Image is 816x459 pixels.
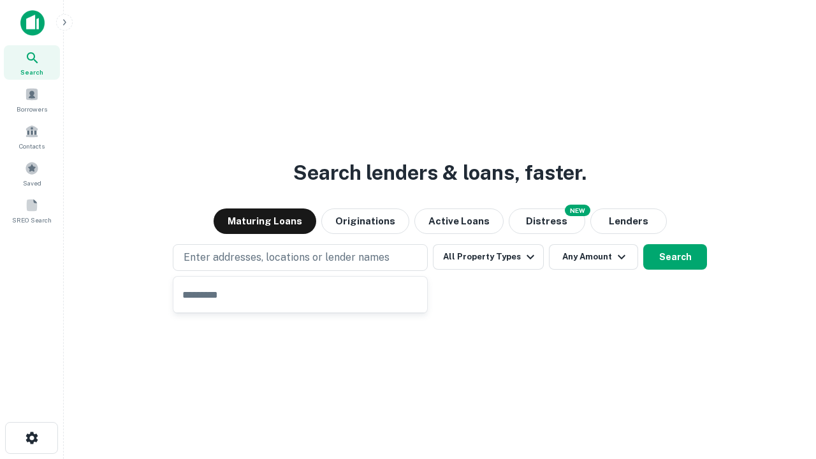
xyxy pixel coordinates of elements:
span: Borrowers [17,104,47,114]
button: Any Amount [549,244,638,270]
span: Contacts [19,141,45,151]
p: Enter addresses, locations or lender names [184,250,390,265]
a: Borrowers [4,82,60,117]
button: Search distressed loans with lien and other non-mortgage details. [509,208,585,234]
a: Search [4,45,60,80]
h3: Search lenders & loans, faster. [293,157,586,188]
iframe: Chat Widget [752,357,816,418]
a: SREO Search [4,193,60,228]
button: Maturing Loans [214,208,316,234]
a: Contacts [4,119,60,154]
span: Search [20,67,43,77]
span: SREO Search [12,215,52,225]
a: Saved [4,156,60,191]
button: Search [643,244,707,270]
button: Originations [321,208,409,234]
div: NEW [565,205,590,216]
button: All Property Types [433,244,544,270]
img: capitalize-icon.png [20,10,45,36]
span: Saved [23,178,41,188]
button: Enter addresses, locations or lender names [173,244,428,271]
button: Lenders [590,208,667,234]
button: Active Loans [414,208,504,234]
